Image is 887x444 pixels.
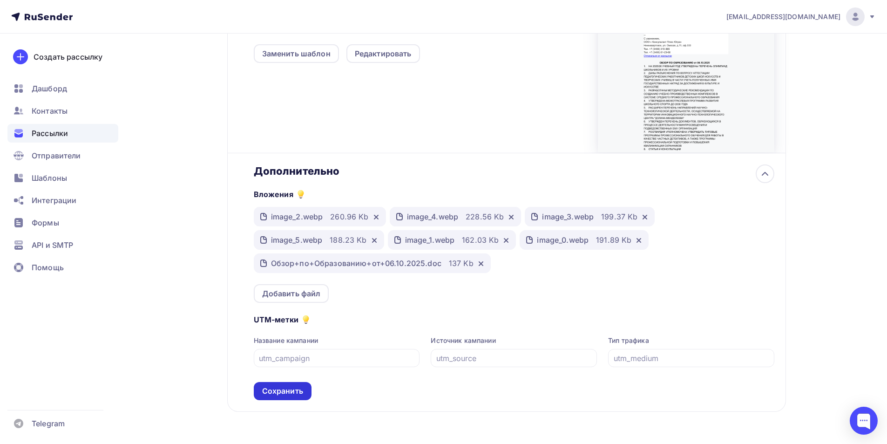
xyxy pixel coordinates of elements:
div: Добавить файл [262,288,321,299]
div: image_0.webp [537,234,589,246]
a: Отправители [7,146,118,165]
a: Дашборд [7,79,118,98]
div: image_4.webp [407,211,459,222]
a: Контакты [7,102,118,120]
span: Интеграции [32,195,76,206]
div: 199.37 Kb [601,211,637,222]
div: 260.96 Kb [330,211,368,222]
span: API и SMTP [32,239,73,251]
div: 137 Kb [449,258,474,269]
div: Сохранить [262,386,303,396]
div: Обзор+по+Образованию+от+06.10.2025.doc [271,258,441,269]
span: Контакты [32,105,68,116]
div: Источник кампании [431,336,597,345]
div: image_1.webp [405,234,455,246]
div: 162.03 Kb [462,234,499,246]
div: Редактировать [355,48,412,59]
a: [EMAIL_ADDRESS][DOMAIN_NAME] [726,7,876,26]
div: 188.23 Kb [330,234,366,246]
div: Название кампании [254,336,420,345]
div: image_3.webp [542,211,594,222]
div: 228.56 Kb [466,211,504,222]
span: Рассылки [32,128,68,139]
div: image_5.webp [271,234,323,246]
span: Дашборд [32,83,67,94]
span: Telegram [32,418,65,429]
span: [EMAIL_ADDRESS][DOMAIN_NAME] [726,12,840,21]
div: image_2.webp [271,211,323,222]
a: Формы [7,213,118,232]
h5: Вложения [254,189,293,200]
div: Тип трафика [608,336,774,345]
span: Помощь [32,262,64,273]
a: Рассылки [7,124,118,143]
h5: UTM-метки [254,314,298,325]
input: utm_source [436,353,592,364]
input: utm_campaign [259,353,414,364]
span: Отправители [32,150,81,161]
div: 191.89 Kb [596,234,631,246]
span: Формы [32,217,59,228]
a: Шаблоны [7,169,118,187]
div: Дополнительно [254,164,774,178]
span: Шаблоны [32,172,67,184]
input: utm_medium [614,353,769,364]
div: Создать рассылку [34,51,102,62]
div: Заменить шаблон [262,48,331,59]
